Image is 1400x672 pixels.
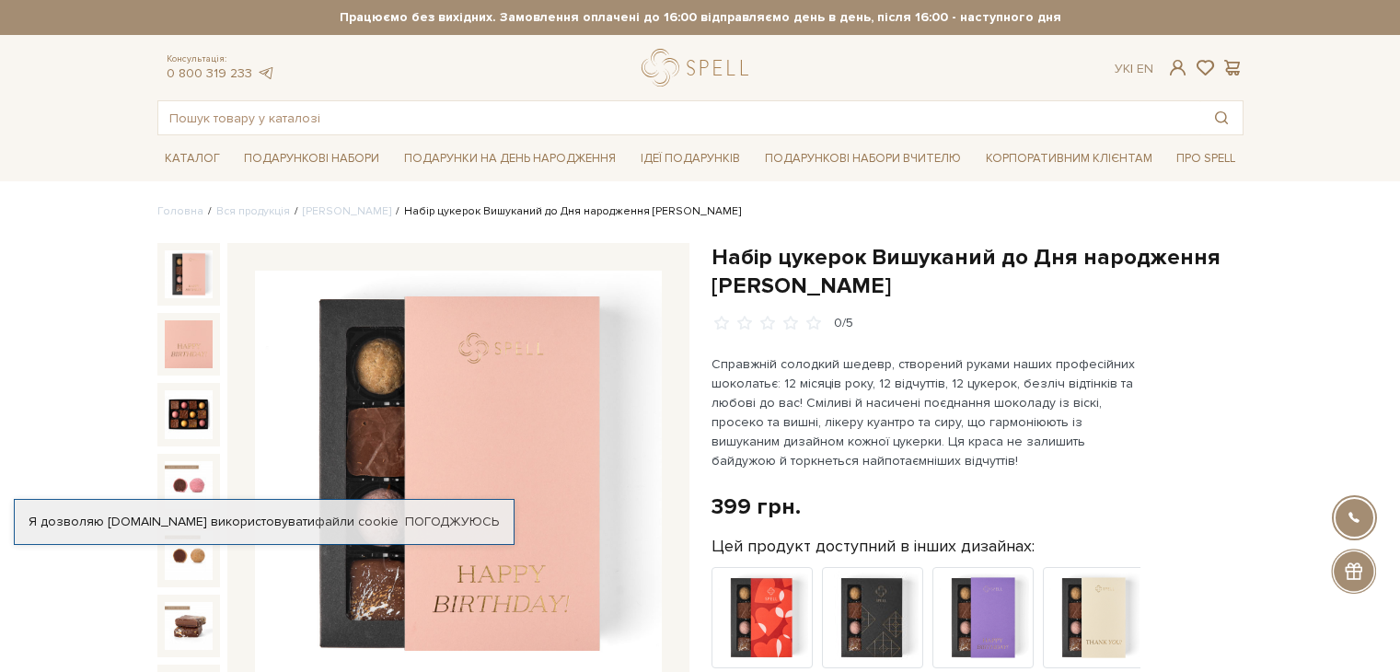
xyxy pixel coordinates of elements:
a: Погоджуюсь [405,514,499,530]
img: Продукт [932,567,1034,668]
strong: Працюємо без вихідних. Замовлення оплачені до 16:00 відправляємо день в день, після 16:00 - насту... [157,9,1244,26]
button: Пошук товару у каталозі [1200,101,1243,134]
span: Консультація: [167,53,275,65]
a: Подарункові набори Вчителю [758,143,968,174]
a: Подарунки на День народження [397,145,623,173]
label: Цей продукт доступний в інших дизайнах: [712,536,1035,557]
img: Продукт [822,567,923,668]
div: Ук [1115,61,1153,77]
input: Пошук товару у каталозі [158,101,1200,134]
a: Корпоративним клієнтам [978,145,1160,173]
div: 0/5 [834,315,853,332]
div: Я дозволяю [DOMAIN_NAME] використовувати [15,514,514,530]
h1: Набір цукерок Вишуканий до Дня народження [PERSON_NAME] [712,243,1244,300]
img: Продукт [1043,567,1144,668]
a: Про Spell [1169,145,1243,173]
div: 399 грн. [712,492,801,521]
img: Набір цукерок Вишуканий до Дня народження рожевий [165,602,213,650]
img: Набір цукерок Вишуканий до Дня народження рожевий [165,390,213,438]
a: En [1137,61,1153,76]
a: telegram [257,65,275,81]
a: 0 800 319 233 [167,65,252,81]
p: Справжній солодкий шедевр, створений руками наших професійних шоколатьє: 12 місяців року, 12 відч... [712,354,1143,470]
img: Набір цукерок Вишуканий до Дня народження рожевий [165,531,213,579]
a: Каталог [157,145,227,173]
a: Подарункові набори [237,145,387,173]
img: Набір цукерок Вишуканий до Дня народження рожевий [165,320,213,368]
a: Ідеї подарунків [633,145,747,173]
a: Вся продукція [216,204,290,218]
img: Набір цукерок Вишуканий до Дня народження рожевий [165,461,213,509]
li: Набір цукерок Вишуканий до Дня народження [PERSON_NAME] [391,203,741,220]
a: [PERSON_NAME] [303,204,391,218]
a: logo [642,49,757,87]
span: | [1130,61,1133,76]
a: файли cookie [315,514,399,529]
a: Головна [157,204,203,218]
img: Продукт [712,567,813,668]
img: Набір цукерок Вишуканий до Дня народження рожевий [165,250,213,298]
